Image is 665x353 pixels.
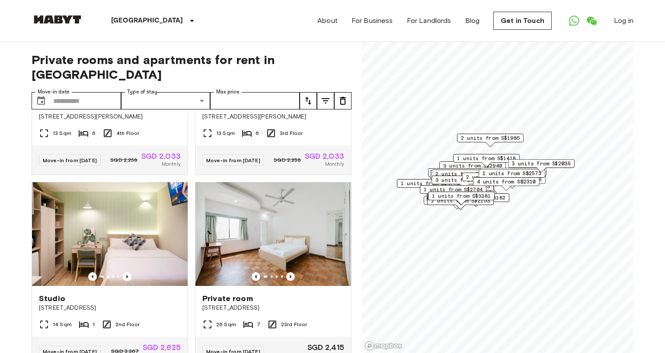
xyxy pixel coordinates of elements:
span: Monthly [325,160,344,168]
span: Monthly [162,160,181,168]
span: 1 units from S$3182 [447,194,505,202]
div: Map marker [420,185,486,199]
span: Private room [202,293,253,304]
div: Map marker [428,184,494,198]
span: [STREET_ADDRESS] [39,304,181,312]
button: Previous image [88,273,97,281]
div: Map marker [508,159,575,173]
span: Move-in from [DATE] [43,157,97,164]
a: Open WeChat [583,12,600,29]
span: 4 units from S$2310 [477,178,536,186]
span: [STREET_ADDRESS][PERSON_NAME] [39,112,181,121]
span: SGD 2,415 [307,343,344,351]
button: tune [317,92,334,109]
div: Map marker [479,175,546,189]
img: Habyt [32,15,83,24]
div: Map marker [427,193,493,207]
span: 23rd Floor [281,321,307,328]
div: Map marker [397,179,464,193]
a: Get in Touch [493,12,552,30]
span: 3 units from S$1480 [484,168,543,176]
div: Map marker [432,176,498,189]
a: For Business [352,16,393,26]
span: 6 [92,129,96,137]
span: 1 units from S$2573 [483,170,541,177]
a: Open WhatsApp [566,12,583,29]
p: [GEOGRAPHIC_DATA] [111,16,183,26]
span: 3 units from S$2036 [512,160,571,167]
span: 2 units from S$1985 [461,134,520,142]
span: 2 units from S$3024 [435,170,494,178]
span: 3 units from S$2573 [435,176,494,184]
div: Map marker [430,191,496,204]
span: [STREET_ADDRESS] [202,304,344,312]
span: 1 units from S$2704 [424,186,483,193]
span: 1 [93,321,95,328]
div: Map marker [428,168,495,182]
div: Map marker [480,168,547,181]
span: SGD 2,033 [141,152,181,160]
label: Max price [216,88,240,96]
a: For Landlords [407,16,451,26]
div: Map marker [453,154,520,167]
div: Map marker [439,161,506,175]
div: Map marker [427,196,494,210]
span: 14 Sqm [53,321,72,328]
span: 6 [256,129,259,137]
span: 2 units from S$2757 [466,173,525,181]
div: Map marker [473,177,540,191]
span: 3 units from S$2940 [443,162,502,170]
span: SGD 2,258 [274,156,301,164]
span: Studio [39,293,65,304]
span: 13 Sqm [216,129,235,137]
span: 1 units from S$3381 [432,192,491,200]
span: 2nd Floor [115,321,140,328]
label: Type of stay [127,88,157,96]
span: 1 units from S$1418 [457,154,516,162]
div: Map marker [443,193,509,207]
span: 26 Sqm [216,321,236,328]
span: Move-in from [DATE] [206,157,260,164]
button: Choose date [32,92,50,109]
div: Map marker [428,192,495,205]
img: Marketing picture of unit SG-01-108-001-002 [195,183,351,286]
button: tune [300,92,317,109]
div: Map marker [479,169,545,183]
span: 13 Sqm [53,129,71,137]
span: 3 units from S$1985 [432,169,491,176]
a: Log in [614,16,633,26]
button: Previous image [286,273,295,281]
button: Previous image [123,273,131,281]
span: [STREET_ADDRESS][PERSON_NAME] [202,112,344,121]
span: 7 [257,321,260,328]
a: About [317,16,338,26]
div: Map marker [424,196,490,209]
span: SGD 2,258 [110,156,137,164]
label: Move-in date [38,88,70,96]
div: Map marker [432,170,498,183]
span: 1 units from S$4773 [401,180,460,187]
a: Mapbox logo [364,341,403,351]
button: Previous image [252,273,260,281]
a: Blog [465,16,480,26]
div: Map marker [457,134,524,147]
span: 3rd Floor [280,129,303,137]
span: Private rooms and apartments for rent in [GEOGRAPHIC_DATA] [32,52,352,82]
span: SGD 2,625 [143,343,181,351]
button: tune [334,92,352,109]
span: 4th Floor [116,129,139,137]
img: Marketing picture of unit SG-01-111-001-001 [32,183,188,286]
span: SGD 2,033 [305,152,344,160]
div: Map marker [430,170,499,183]
div: Map marker [462,173,529,186]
